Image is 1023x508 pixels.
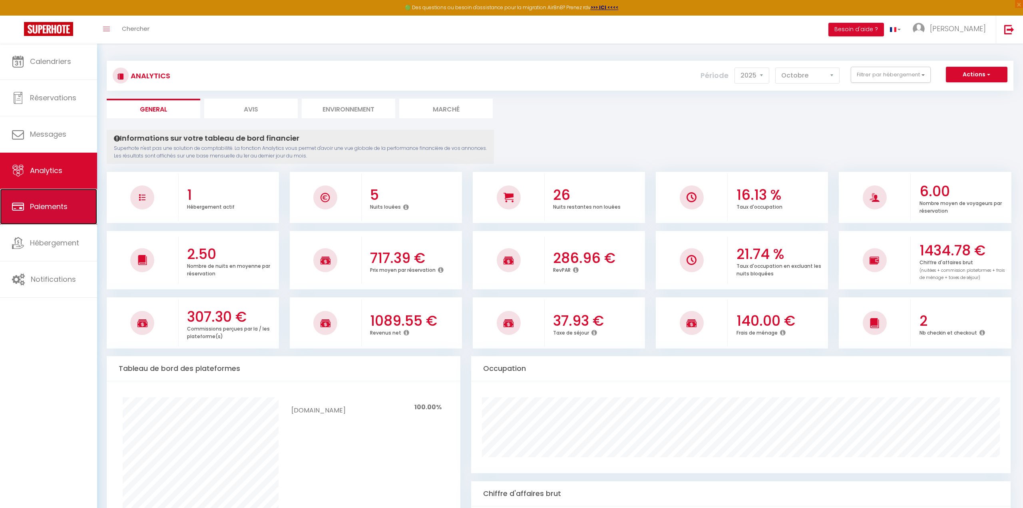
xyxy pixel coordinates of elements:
p: Hébergement actif [187,202,235,210]
p: Superhote n'est pas une solution de comptabilité. La fonction Analytics vous permet d'avoir une v... [114,145,487,160]
span: Analytics [30,165,62,175]
span: Hébergement [30,238,79,248]
button: Besoin d'aide ? [828,23,884,36]
a: ... [PERSON_NAME] [907,16,996,44]
div: Tableau de bord des plateformes [107,356,460,381]
span: [PERSON_NAME] [930,24,986,34]
span: Réservations [30,93,76,103]
p: Nombre moyen de voyageurs par réservation [920,198,1002,214]
img: NO IMAGE [139,194,145,201]
h3: 1 [187,187,277,203]
h3: 16.13 % [736,187,826,203]
img: ... [913,23,925,35]
span: Messages [30,129,66,139]
p: Taux d'occupation en excluant les nuits bloquées [736,261,821,277]
h3: 6.00 [920,183,1009,200]
h4: Informations sur votre tableau de bord financier [114,134,487,143]
img: NO IMAGE [687,255,697,265]
span: (nuitées + commission plateformes + frais de ménage + taxes de séjour) [920,267,1005,281]
p: Commissions perçues par la / les plateforme(s) [187,324,270,340]
li: Environnement [302,99,395,118]
h3: 1089.55 € [370,313,460,329]
h3: 26 [553,187,643,203]
p: Frais de ménage [736,328,778,336]
span: Calendriers [30,56,71,66]
p: Taxe de séjour [553,328,589,336]
p: Chiffre d'affaires brut [920,257,1005,281]
button: Actions [946,67,1007,83]
p: Nuits louées [370,202,401,210]
h3: 140.00 € [736,313,826,329]
h3: 21.74 % [736,246,826,263]
span: Chercher [122,24,149,33]
p: Nb checkin et checkout [920,328,977,336]
li: Marché [399,99,493,118]
li: Avis [204,99,298,118]
h3: 1434.78 € [920,242,1009,259]
span: Notifications [31,274,76,284]
h3: 2.50 [187,246,277,263]
img: NO IMAGE [870,255,880,265]
p: Nombre de nuits en moyenne par réservation [187,261,270,277]
li: General [107,99,200,118]
h3: 5 [370,187,460,203]
h3: 37.93 € [553,313,643,329]
p: RevPAR [553,265,571,273]
p: Prix moyen par réservation [370,265,436,273]
button: Filtrer par hébergement [851,67,931,83]
p: Revenus net [370,328,401,336]
h3: 307.30 € [187,309,277,325]
h3: 286.96 € [553,250,643,267]
img: logout [1004,24,1014,34]
h3: Analytics [129,67,170,85]
p: Taux d'occupation [736,202,782,210]
div: Chiffre d'affaires brut [471,481,1011,506]
a: Chercher [116,16,155,44]
td: [DOMAIN_NAME] [291,397,345,418]
p: Nuits restantes non louées [553,202,621,210]
span: Paiements [30,201,68,211]
div: Occupation [471,356,1011,381]
img: Super Booking [24,22,73,36]
label: Période [701,67,728,84]
h3: 2 [920,313,1009,329]
span: 100.00% [414,402,442,412]
h3: 717.39 € [370,250,460,267]
a: >>> ICI <<<< [591,4,619,11]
